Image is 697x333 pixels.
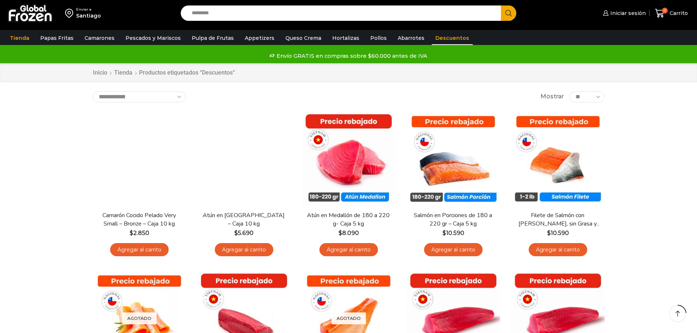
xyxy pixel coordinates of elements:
p: Agotado [331,313,366,325]
a: Queso Crema [282,31,325,45]
button: Search button [501,5,516,21]
a: Abarrotes [394,31,428,45]
span: $ [130,230,133,236]
span: 0 [662,8,668,14]
p: Agotado [122,313,157,325]
span: Carrito [668,10,688,17]
span: Iniciar sesión [608,10,646,17]
bdi: 8.090 [338,230,359,236]
nav: Breadcrumb [93,69,235,77]
a: Agregar al carrito: “Filete de Salmón con Piel, sin Grasa y sin Espinas 1-2 lb – Caja 10 Kg” [529,243,587,257]
span: $ [442,230,446,236]
a: Agregar al carrito: “Salmón en Porciones de 180 a 220 gr - Caja 5 kg” [424,243,483,257]
a: Camarones [81,31,118,45]
a: Filete de Salmón con [PERSON_NAME], sin Grasa y sin Espinas 1-2 lb – Caja 10 Kg [516,211,600,228]
span: Mostrar [540,92,564,101]
div: Santiago [76,12,101,19]
a: Atún en Medallón de 180 a 220 g- Caja 5 kg [306,211,390,228]
h1: Productos etiquetados “Descuentos” [139,69,235,76]
bdi: 10.590 [442,230,464,236]
a: Pollos [367,31,390,45]
a: Agregar al carrito: “Camarón Cocido Pelado Very Small - Bronze - Caja 10 kg” [110,243,169,257]
a: Camarón Cocido Pelado Very Small – Bronze – Caja 10 kg [97,211,181,228]
a: Appetizers [241,31,278,45]
a: Inicio [93,69,108,77]
a: Hortalizas [329,31,363,45]
select: Pedido de la tienda [93,91,186,102]
a: Pescados y Mariscos [122,31,184,45]
span: $ [547,230,551,236]
a: Pulpa de Frutas [188,31,237,45]
a: Salmón en Porciones de 180 a 220 gr – Caja 5 kg [411,211,495,228]
a: Atún en [GEOGRAPHIC_DATA] – Caja 10 kg [202,211,286,228]
img: address-field-icon.svg [65,7,76,19]
span: $ [234,230,238,236]
a: Tienda [114,69,133,77]
bdi: 5.690 [234,230,254,236]
a: Papas Fritas [37,31,77,45]
span: $ [338,230,342,236]
bdi: 2.850 [130,230,149,236]
a: 0 Carrito [653,5,690,22]
a: Iniciar sesión [601,6,646,20]
div: Enviar a [76,7,101,12]
a: Agregar al carrito: “Atún en Trozos - Caja 10 kg” [215,243,273,257]
a: Tienda [6,31,33,45]
a: Descuentos [432,31,473,45]
a: Agregar al carrito: “Atún en Medallón de 180 a 220 g- Caja 5 kg” [319,243,378,257]
bdi: 10.590 [547,230,569,236]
